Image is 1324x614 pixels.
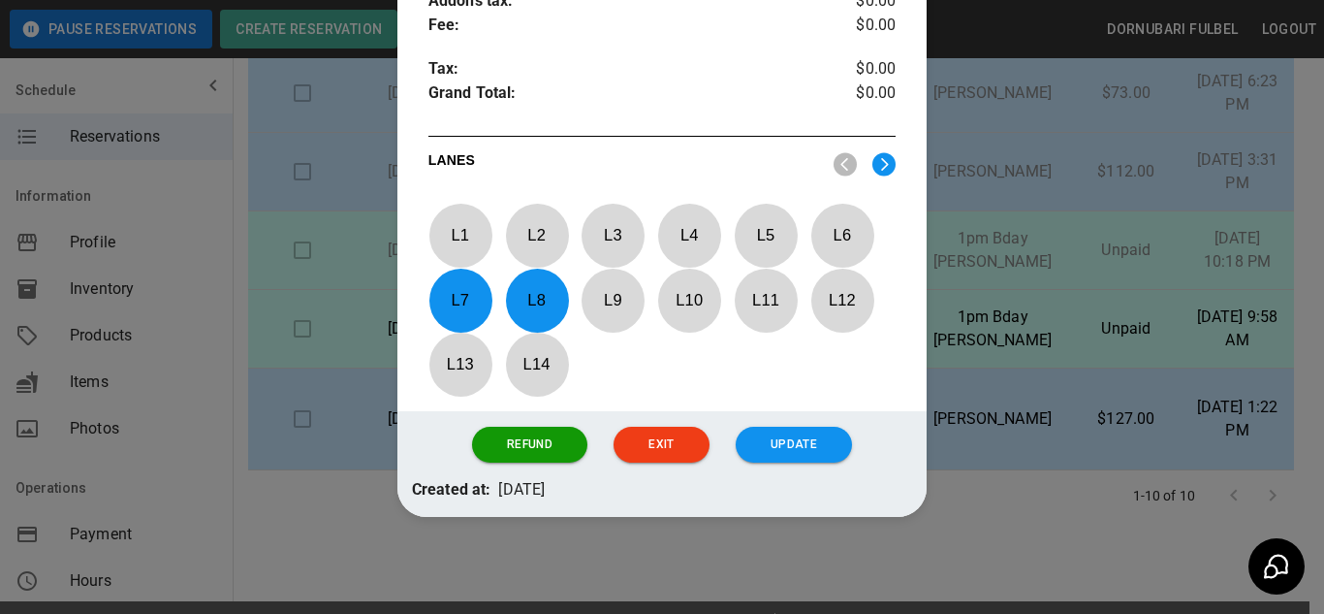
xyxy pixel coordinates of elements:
[428,150,818,178] p: LANES
[428,81,818,111] p: Grand Total :
[581,277,645,323] p: L 9
[657,212,721,258] p: L 4
[472,427,587,463] button: Refund
[810,212,874,258] p: L 6
[834,152,857,177] img: nav_left.svg
[734,212,798,258] p: L 5
[428,341,492,387] p: L 13
[872,152,896,177] img: right.svg
[657,277,721,323] p: L 10
[581,212,645,258] p: L 3
[428,14,818,38] p: Fee :
[428,277,492,323] p: L 7
[428,57,818,81] p: Tax :
[818,14,896,38] p: $0.00
[736,427,852,463] button: Update
[614,427,709,463] button: Exit
[810,277,874,323] p: L 12
[505,212,569,258] p: L 2
[505,341,569,387] p: L 14
[412,478,491,502] p: Created at:
[818,57,896,81] p: $0.00
[498,478,545,502] p: [DATE]
[428,212,492,258] p: L 1
[505,277,569,323] p: L 8
[734,277,798,323] p: L 11
[818,81,896,111] p: $0.00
